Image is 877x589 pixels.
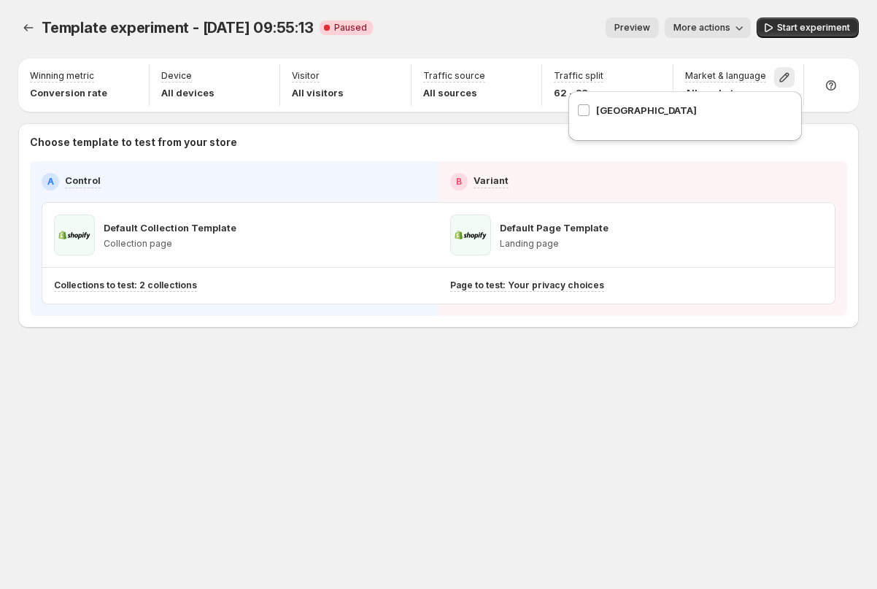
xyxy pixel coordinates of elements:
[614,22,650,34] span: Preview
[777,22,850,34] span: Start experiment
[500,220,609,235] p: Default Page Template
[18,18,39,38] button: Experiments
[54,215,95,255] img: Default Collection Template
[685,85,766,100] p: All markets
[554,85,603,100] p: 62 - 38
[30,85,107,100] p: Conversion rate
[161,70,192,82] p: Device
[65,173,101,188] p: Control
[757,18,859,38] button: Start experiment
[161,85,215,100] p: All devices
[423,70,485,82] p: Traffic source
[685,70,766,82] p: Market & language
[474,173,509,188] p: Variant
[450,215,491,255] img: Default Page Template
[456,176,462,188] h2: B
[673,22,730,34] span: More actions
[292,70,320,82] p: Visitor
[500,238,609,250] p: Landing page
[104,238,236,250] p: Collection page
[54,280,197,291] p: Collections to test: 2 collections
[30,70,94,82] p: Winning metric
[104,220,236,235] p: Default Collection Template
[450,280,604,291] p: Page to test: Your privacy choices
[42,19,314,36] span: Template experiment - [DATE] 09:55:13
[292,85,344,100] p: All visitors
[606,18,659,38] button: Preview
[596,103,697,118] span: [GEOGRAPHIC_DATA]
[334,22,367,34] span: Paused
[665,18,751,38] button: More actions
[554,70,603,82] p: Traffic split
[423,85,485,100] p: All sources
[30,135,847,150] p: Choose template to test from your store
[47,176,54,188] h2: A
